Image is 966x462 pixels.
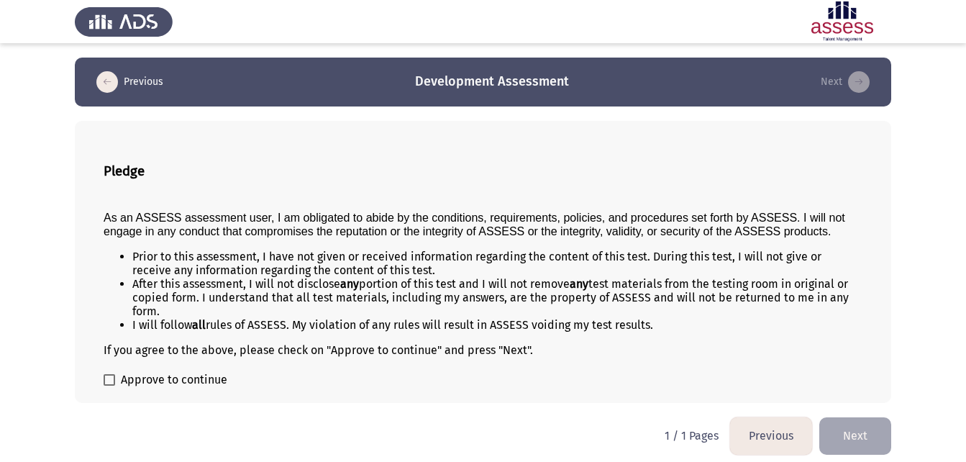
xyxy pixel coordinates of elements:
[75,1,173,42] img: Assess Talent Management logo
[132,318,862,332] li: I will follow rules of ASSESS. My violation of any rules will result in ASSESS voiding my test re...
[132,277,862,318] li: After this assessment, I will not disclose portion of this test and I will not remove test materi...
[132,250,862,277] li: Prior to this assessment, I have not given or received information regarding the content of this ...
[730,417,812,454] button: load previous page
[793,1,891,42] img: Assessment logo of Development Assessment R1 (EN/AR)
[104,163,145,179] b: Pledge
[104,343,862,357] div: If you agree to the above, please check on "Approve to continue" and press "Next".
[92,71,168,94] button: load previous page
[192,318,206,332] b: all
[819,417,891,454] button: load next page
[665,429,719,443] p: 1 / 1 Pages
[570,277,588,291] b: any
[104,212,845,237] span: As an ASSESS assessment user, I am obligated to abide by the conditions, requirements, policies, ...
[340,277,359,291] b: any
[121,371,227,389] span: Approve to continue
[816,71,874,94] button: load next page
[415,73,569,91] h3: Development Assessment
